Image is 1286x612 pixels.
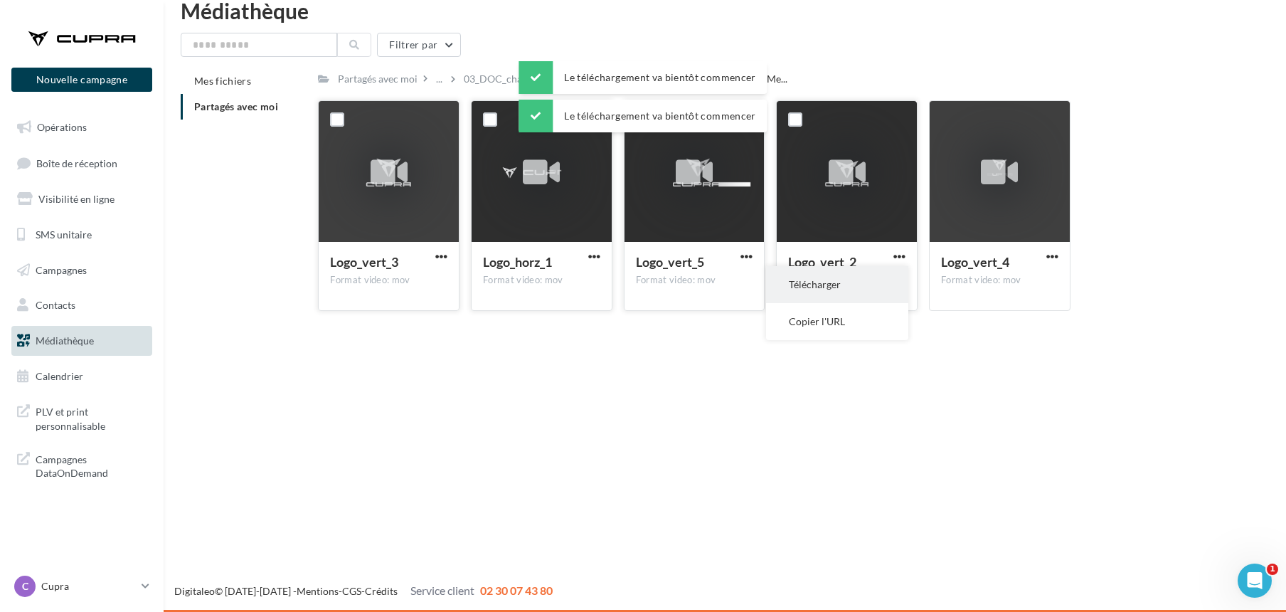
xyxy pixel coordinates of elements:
[788,254,856,270] span: Logo_vert_2
[330,254,398,270] span: Logo_vert_3
[36,450,147,480] span: Campagnes DataOnDemand
[9,255,155,285] a: Campagnes
[9,148,155,179] a: Boîte de réception
[377,33,461,57] button: Filtrer par
[41,579,136,593] p: Cupra
[36,228,92,241] span: SMS unitaire
[1238,564,1272,598] iframe: Intercom live chat
[11,68,152,92] button: Nouvelle campagne
[174,585,553,597] span: © [DATE]-[DATE] - - -
[194,100,278,112] span: Partagés avec moi
[194,75,251,87] span: Mes fichiers
[37,121,87,133] span: Opérations
[36,157,117,169] span: Boîte de réception
[9,396,155,438] a: PLV et print personnalisable
[9,326,155,356] a: Médiathèque
[636,254,704,270] span: Logo_vert_5
[519,61,767,94] div: Le téléchargement va bientôt commencer
[483,254,552,270] span: Logo_horz_1
[941,274,1058,287] div: Format video: mov
[22,579,28,593] span: C
[433,69,445,89] div: ...
[36,263,87,275] span: Campagnes
[330,274,447,287] div: Format video: mov
[11,573,152,600] a: C Cupra
[36,370,83,382] span: Calendrier
[766,266,908,303] button: Télécharger
[365,585,398,597] a: Crédits
[1267,564,1278,575] span: 1
[9,444,155,486] a: Campagnes DataOnDemand
[636,274,753,287] div: Format video: mov
[410,584,474,597] span: Service client
[9,220,155,250] a: SMS unitaire
[36,402,147,433] span: PLV et print personnalisable
[464,72,578,86] span: 03_DOC_charte graphiq...
[519,100,767,132] div: Le téléchargement va bientôt commencer
[9,184,155,214] a: Visibilité en ligne
[38,193,115,205] span: Visibilité en ligne
[480,584,553,597] span: 02 30 07 43 80
[9,362,155,391] a: Calendrier
[766,303,908,340] button: Copier l'URL
[342,585,361,597] a: CGS
[941,254,1009,270] span: Logo_vert_4
[338,72,418,86] div: Partagés avec moi
[9,112,155,142] a: Opérations
[297,585,339,597] a: Mentions
[483,274,600,287] div: Format video: mov
[36,334,94,347] span: Médiathèque
[36,299,75,311] span: Contacts
[174,585,215,597] a: Digitaleo
[9,290,155,320] a: Contacts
